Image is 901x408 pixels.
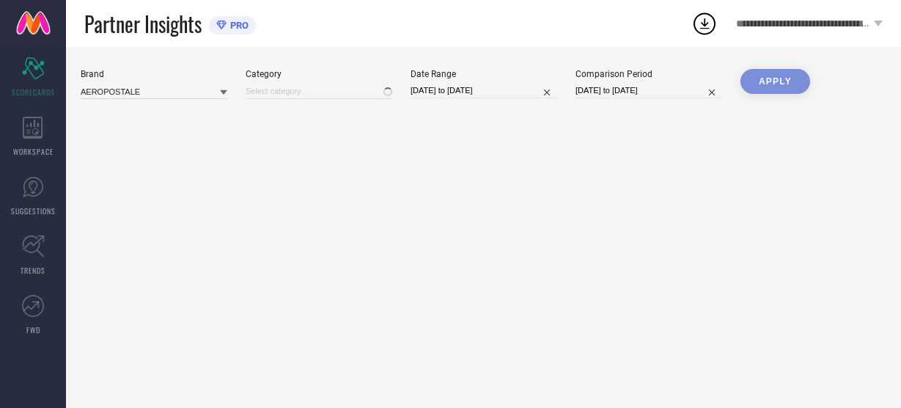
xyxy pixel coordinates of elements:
[13,146,54,157] span: WORKSPACE
[575,69,722,79] div: Comparison Period
[227,20,249,31] span: PRO
[246,69,392,79] div: Category
[84,9,202,39] span: Partner Insights
[21,265,45,276] span: TRENDS
[411,69,557,79] div: Date Range
[26,324,40,335] span: FWD
[11,205,56,216] span: SUGGESTIONS
[12,87,55,98] span: SCORECARDS
[691,10,718,37] div: Open download list
[81,69,227,79] div: Brand
[411,83,557,98] input: Select date range
[575,83,722,98] input: Select comparison period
